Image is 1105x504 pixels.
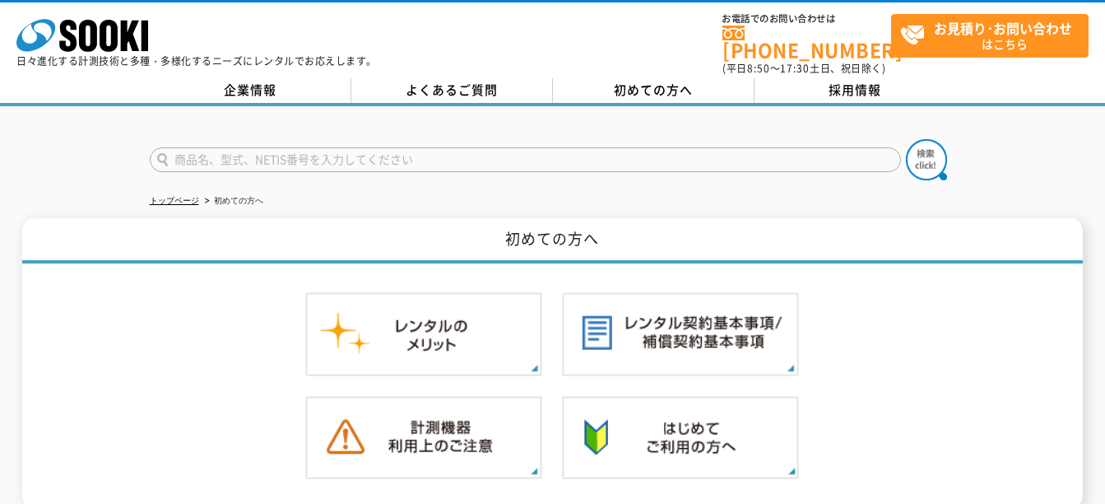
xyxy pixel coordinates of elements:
[305,292,542,376] img: レンタルのメリット
[351,78,553,103] a: よくあるご質問
[562,396,799,480] img: 初めての方へ
[16,56,377,66] p: 日々進化する計測技術と多種・多様化するニーズにレンタルでお応えします。
[150,147,901,172] input: 商品名、型式、NETIS番号を入力してください
[906,139,947,180] img: btn_search.png
[150,78,351,103] a: 企業情報
[722,61,885,76] span: (平日 ～ 土日、祝日除く)
[754,78,956,103] a: 採用情報
[722,14,891,24] span: お電話でのお問い合わせは
[305,396,542,480] img: 計測機器ご利用上のご注意
[891,14,1089,58] a: お見積り･お問い合わせはこちら
[900,15,1088,56] span: はこちら
[780,61,810,76] span: 17:30
[22,218,1083,264] h1: 初めての方へ
[747,61,770,76] span: 8:50
[553,78,754,103] a: 初めての方へ
[614,81,693,99] span: 初めての方へ
[202,193,263,210] li: 初めての方へ
[562,292,799,376] img: レンタル契約基本事項／補償契約基本事項
[150,196,199,205] a: トップページ
[722,26,891,59] a: [PHONE_NUMBER]
[934,18,1072,38] strong: お見積り･お問い合わせ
